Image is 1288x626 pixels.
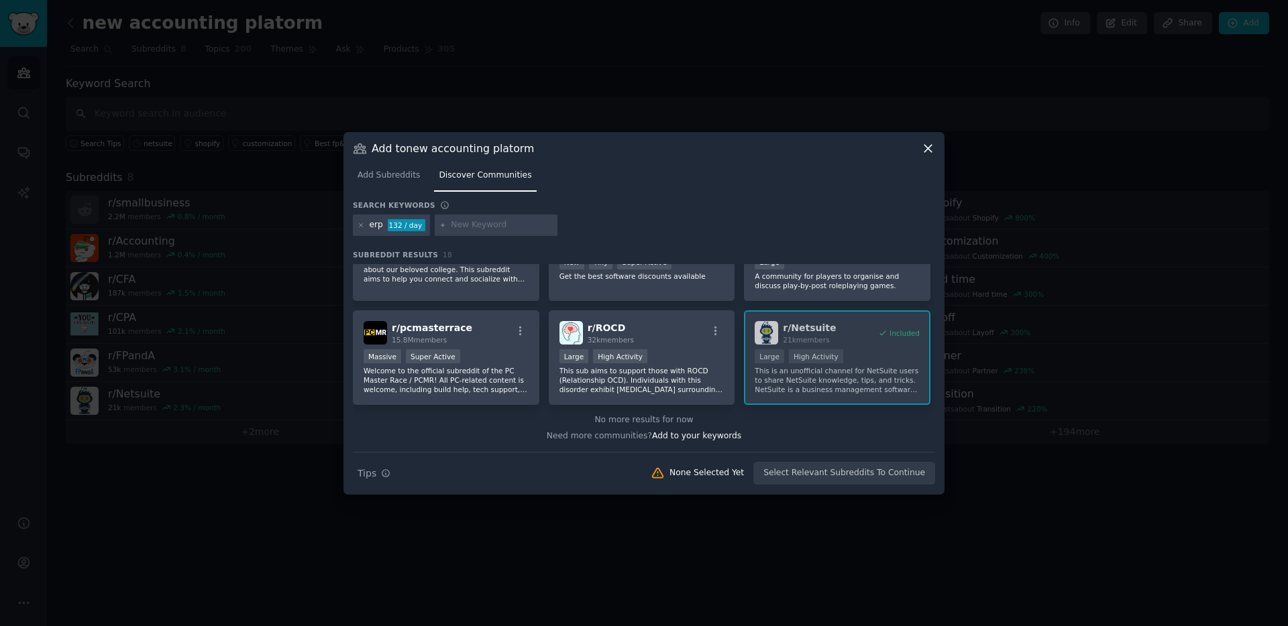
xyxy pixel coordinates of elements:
button: Tips [353,462,395,485]
p: Hey fellas, feel free to share anything here about our beloved college. This subreddit aims to he... [364,255,529,284]
div: erp [370,219,383,231]
div: None Selected Yet [669,467,744,479]
span: 18 [443,251,452,259]
div: Massive [364,349,401,363]
span: Add to your keywords [652,431,741,440]
div: Need more communities? [353,426,935,442]
div: High Activity [593,349,647,363]
span: Add Subreddits [358,170,420,182]
h3: Add to new accounting platorm [372,141,534,155]
span: r/ pcmasterrace [392,322,472,333]
span: Discover Communities [439,170,531,182]
div: No more results for now [353,414,935,426]
div: Large [559,349,589,363]
img: pcmasterrace [364,321,387,345]
img: ROCD [559,321,583,345]
p: Welcome to the official subreddit of the PC Master Race / PCMR! All PC-related content is welcome... [364,366,529,394]
a: Discover Communities [434,165,536,192]
span: r/ ROCD [588,322,626,333]
p: Get the best software discounts available [559,271,724,281]
span: 15.8M members [392,336,447,344]
a: Add Subreddits [353,165,425,192]
p: This sub aims to support those with ROCD (Relationship OCD). Individuals with this disorder exhib... [559,366,724,394]
p: A community for players to organise and discuss play-by-post roleplaying games. [755,271,920,290]
span: Subreddit Results [353,250,438,259]
h3: Search keywords [353,200,435,210]
div: Super Active [406,349,460,363]
input: New Keyword [451,219,553,231]
div: 132 / day [388,219,425,231]
span: Tips [358,466,376,481]
span: 32k members [588,336,634,344]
